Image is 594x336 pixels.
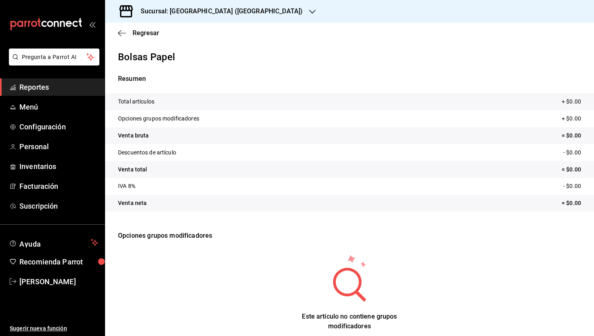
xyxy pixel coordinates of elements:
span: Personal [19,141,98,152]
p: Opciones grupos modificadores [118,221,581,250]
span: Regresar [133,29,159,37]
p: Venta bruta [118,131,149,140]
a: Pregunta a Parrot AI [6,59,99,67]
span: Recomienda Parrot [19,256,98,267]
span: Este artículo no contiene grupos modificadores [302,313,397,330]
button: Regresar [118,29,159,37]
span: Menú [19,101,98,112]
span: Reportes [19,82,98,93]
p: = $0.00 [562,165,581,174]
p: + $0.00 [562,97,581,106]
p: = $0.00 [562,199,581,207]
span: Sugerir nueva función [10,324,98,333]
span: Suscripción [19,201,98,211]
p: Descuentos de artículo [118,148,176,157]
p: - $0.00 [563,182,581,190]
h3: Sucursal: [GEOGRAPHIC_DATA] ([GEOGRAPHIC_DATA]) [134,6,303,16]
p: Resumen [118,74,581,84]
span: [PERSON_NAME] [19,276,98,287]
p: IVA 8% [118,182,135,190]
span: Ayuda [19,238,88,247]
p: Venta neta [118,199,147,207]
p: = $0.00 [562,131,581,140]
p: Venta total [118,165,147,174]
span: Configuración [19,121,98,132]
p: - $0.00 [563,148,581,157]
button: open_drawer_menu [89,21,95,27]
span: Pregunta a Parrot AI [22,53,87,61]
p: Bolsas Papel [118,50,581,64]
p: Total artículos [118,97,154,106]
p: Opciones grupos modificadores [118,114,199,123]
button: Pregunta a Parrot AI [9,49,99,66]
span: Facturación [19,181,98,192]
span: Inventarios [19,161,98,172]
p: + $0.00 [562,114,581,123]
